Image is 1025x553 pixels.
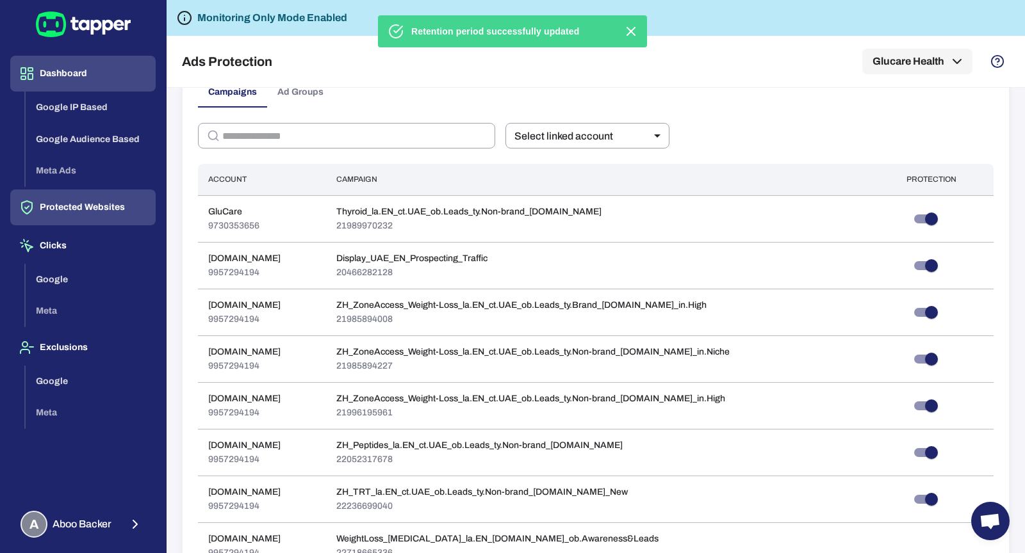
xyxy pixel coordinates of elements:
p: 21996195961 [336,407,725,419]
p: 9957294194 [208,314,281,325]
button: Protected Websites [10,189,156,225]
button: Clicks [10,228,156,264]
p: 9957294194 [208,267,281,278]
th: Campaign [326,164,896,195]
p: 22052317678 [336,454,623,465]
button: Google IP Based [26,92,156,124]
p: [DOMAIN_NAME] [208,346,281,358]
p: WeightLoss_[MEDICAL_DATA]_la.EN_[DOMAIN_NAME]_ob.Awareness&Leads [336,533,659,545]
p: [DOMAIN_NAME] [208,393,281,405]
p: ZH_ZoneAccess_Weight-Loss_la.EN_ct.UAE_ob.Leads_ty.Brand_[DOMAIN_NAME]_in.High [336,300,707,311]
th: Account [198,164,326,195]
div: Open chat [971,502,1010,540]
p: [DOMAIN_NAME] [208,486,281,498]
button: Glucare Health [862,49,972,74]
button: Google [26,365,156,397]
button: Campaigns [198,77,267,108]
div: Select linked account [505,123,669,148]
p: Display_UAE_EN_Prospecting_Traffic [336,253,488,264]
p: 21985894227 [336,360,730,372]
h6: Monitoring Only Mode Enabled [197,10,347,26]
svg: Tapper is not blocking any fraudulent activity for this domain [177,10,192,26]
h5: Ads Protection [182,54,272,69]
a: Google IP Based [26,101,156,112]
p: [DOMAIN_NAME] [208,300,281,311]
p: 9957294194 [208,360,281,372]
a: Protected Websites [10,201,156,212]
a: Google [26,374,156,385]
button: Google [26,264,156,296]
p: Retention period successfully updated [411,25,579,38]
a: Exclusions [10,341,156,352]
span: Aboo Backer [53,518,111,531]
button: AAboo Backer [10,506,156,543]
div: A [20,511,47,538]
p: 20466282128 [336,267,488,278]
button: Ad Groups [267,77,334,108]
button: Google Audience Based [26,124,156,156]
p: 21985894008 [336,314,707,325]
p: 9957294194 [208,454,281,465]
p: [DOMAIN_NAME] [208,253,281,264]
p: GluCare [208,206,259,218]
p: [DOMAIN_NAME] [208,440,281,451]
p: Thyroid_la.EN_ct.UAE_ob.Leads_ty.Non-brand_[DOMAIN_NAME] [336,206,602,218]
p: 22236699040 [336,501,628,512]
p: ZH_ZoneAccess_Weight-Loss_la.EN_ct.UAE_ob.Leads_ty.Non-brand_[DOMAIN_NAME]_in.High [336,393,725,405]
p: 9730353656 [208,220,259,232]
a: Google Audience Based [26,132,156,143]
p: 21989970232 [336,220,602,232]
p: 9957294194 [208,407,281,419]
p: [DOMAIN_NAME] [208,533,281,545]
button: Dashboard [10,56,156,92]
p: 9957294194 [208,501,281,512]
p: ZH_Peptides_la.EN_ct.UAE_ob.Leads_ty.Non-brand_[DOMAIN_NAME] [336,440,623,451]
th: Protection [896,164,994,195]
p: ZH_TRT_la.EN_ct.UAE_ob.Leads_ty.Non-brand_[DOMAIN_NAME]_New [336,486,628,498]
p: ZH_ZoneAccess_Weight-Loss_la.EN_ct.UAE_ob.Leads_ty.Non-brand_[DOMAIN_NAME]_in.Niche [336,346,730,358]
a: Google [26,273,156,284]
a: Dashboard [10,67,156,78]
button: Exclusions [10,330,156,365]
a: Clicks [10,239,156,250]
